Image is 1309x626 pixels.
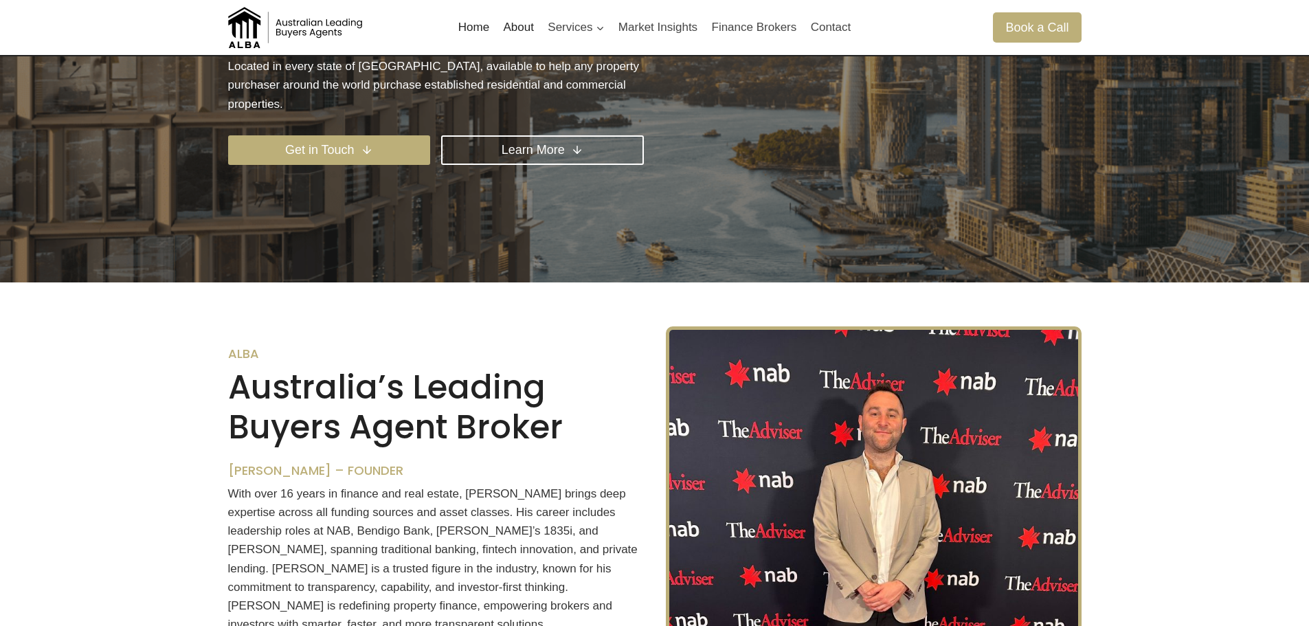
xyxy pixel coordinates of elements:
[228,7,366,48] img: Australian Leading Buyers Agents
[228,57,644,113] p: Located in every state of [GEOGRAPHIC_DATA], available to help any property purchaser around the ...
[451,11,497,44] a: Home
[228,346,644,361] h6: ALBA
[451,11,858,44] nav: Primary Navigation
[612,11,705,44] a: Market Insights
[704,11,803,44] a: Finance Brokers
[441,135,644,165] a: Learn More
[228,463,644,478] h6: [PERSON_NAME] – Founder
[803,11,858,44] a: Contact
[228,368,644,447] h2: Australia’s Leading Buyers Agent Broker
[993,12,1081,42] a: Book a Call
[541,11,612,44] button: Child menu of Services
[228,135,431,165] a: Get in Touch
[502,140,565,160] span: Learn More
[285,140,355,160] span: Get in Touch
[496,11,541,44] a: About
